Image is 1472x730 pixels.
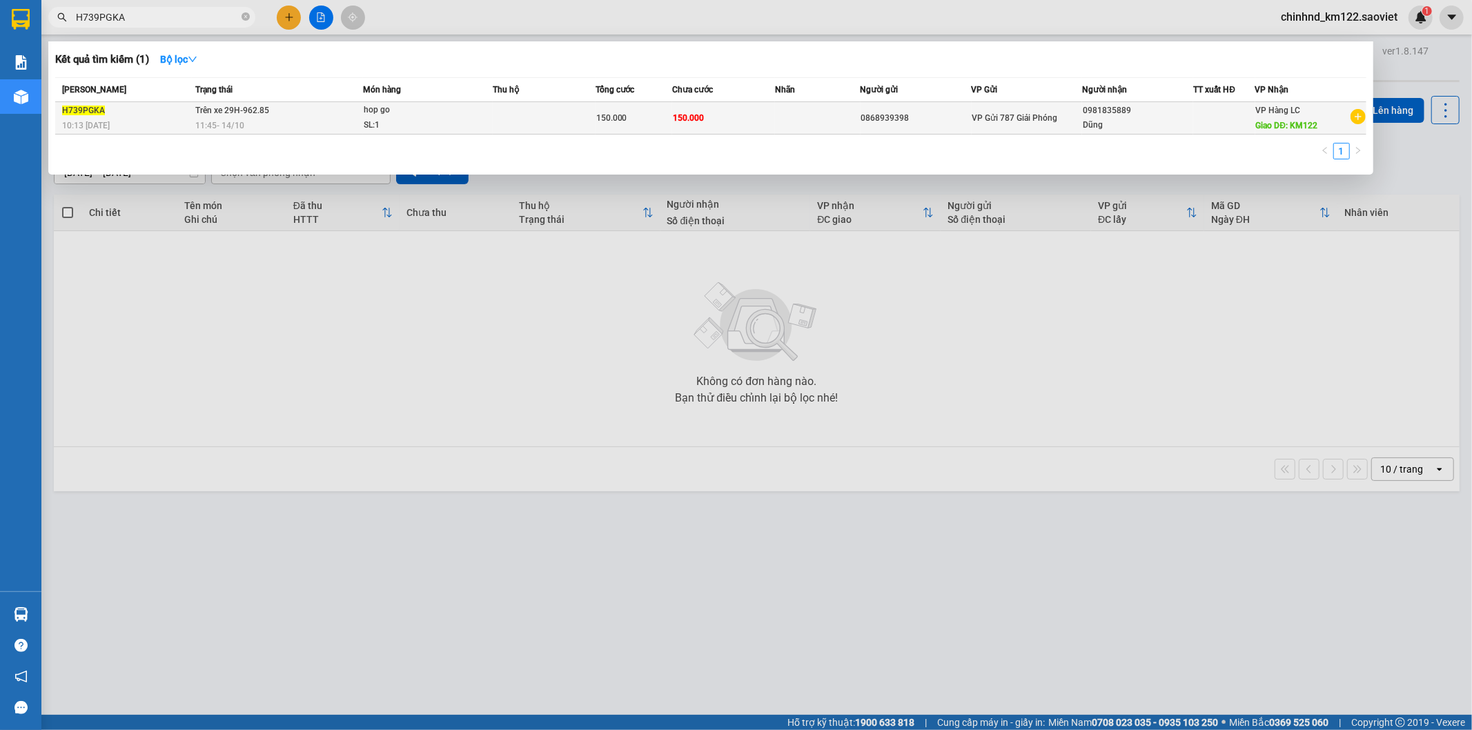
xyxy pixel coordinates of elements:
[14,670,28,683] span: notification
[861,85,899,95] span: Người gửi
[861,111,971,126] div: 0868939398
[1350,143,1366,159] button: right
[14,639,28,652] span: question-circle
[972,113,1058,123] span: VP Gửi 787 Giải Phóng
[1333,143,1350,159] li: 1
[364,118,467,133] div: SL: 1
[160,54,197,65] strong: Bộ lọc
[493,85,519,95] span: Thu hộ
[1083,118,1193,132] div: Dũng
[195,85,233,95] span: Trạng thái
[1256,106,1301,115] span: VP Hàng LC
[242,12,250,21] span: close-circle
[1351,109,1366,124] span: plus-circle
[188,55,197,64] span: down
[1082,85,1127,95] span: Người nhận
[242,11,250,24] span: close-circle
[363,85,401,95] span: Món hàng
[1334,144,1349,159] a: 1
[14,701,28,714] span: message
[1350,143,1366,159] li: Next Page
[76,10,239,25] input: Tìm tên, số ĐT hoặc mã đơn
[149,48,208,70] button: Bộ lọcdown
[12,9,30,30] img: logo-vxr
[14,55,28,70] img: solution-icon
[672,85,713,95] span: Chưa cước
[364,103,467,118] div: hop go
[972,85,998,95] span: VP Gửi
[1256,121,1318,130] span: Giao DĐ: KM122
[1317,143,1333,159] li: Previous Page
[62,85,126,95] span: [PERSON_NAME]
[57,12,67,22] span: search
[596,85,635,95] span: Tổng cước
[14,90,28,104] img: warehouse-icon
[1317,143,1333,159] button: left
[62,121,110,130] span: 10:13 [DATE]
[1354,146,1362,155] span: right
[1255,85,1289,95] span: VP Nhận
[195,121,244,130] span: 11:45 - 14/10
[673,113,704,123] span: 150.000
[195,106,269,115] span: Trên xe 29H-962.85
[596,113,627,123] span: 150.000
[14,607,28,622] img: warehouse-icon
[1193,85,1235,95] span: TT xuất HĐ
[1083,103,1193,118] div: 0981835889
[62,106,105,115] span: H739PGKA
[55,52,149,67] h3: Kết quả tìm kiếm ( 1 )
[1321,146,1329,155] span: left
[775,85,795,95] span: Nhãn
